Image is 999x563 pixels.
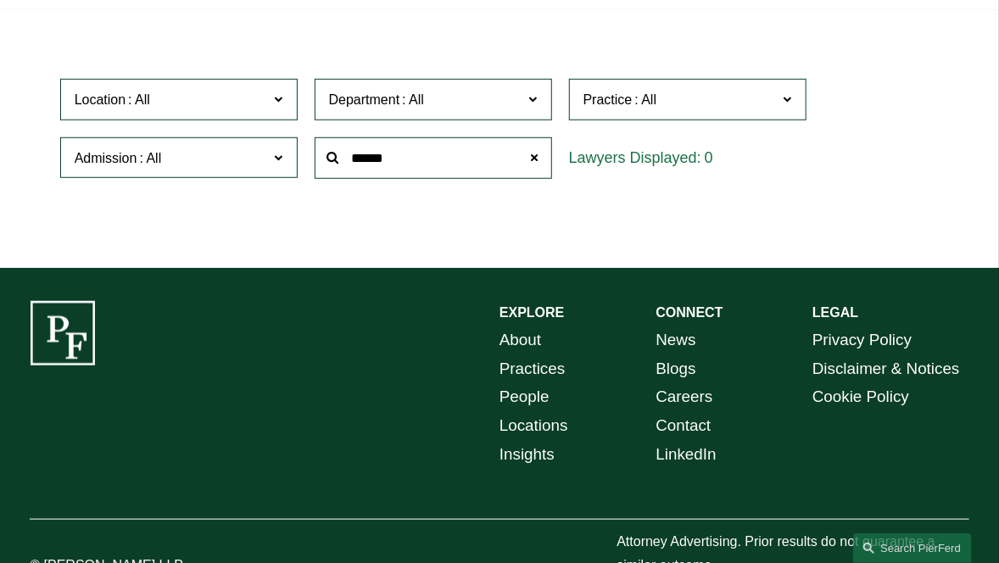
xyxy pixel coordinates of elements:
[656,411,712,440] a: Contact
[656,382,713,411] a: Careers
[499,382,550,411] a: People
[583,92,633,107] span: Practice
[853,533,972,563] a: Search this site
[656,440,717,469] a: LinkedIn
[656,305,723,320] strong: CONNECT
[705,149,713,166] span: 0
[812,382,909,411] a: Cookie Policy
[329,92,400,107] span: Department
[499,440,555,469] a: Insights
[812,354,960,383] a: Disclaimer & Notices
[812,305,858,320] strong: LEGAL
[75,92,126,107] span: Location
[656,326,696,354] a: News
[499,354,565,383] a: Practices
[499,411,568,440] a: Locations
[812,326,912,354] a: Privacy Policy
[499,326,541,354] a: About
[75,151,137,165] span: Admission
[656,354,696,383] a: Blogs
[499,305,564,320] strong: EXPLORE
